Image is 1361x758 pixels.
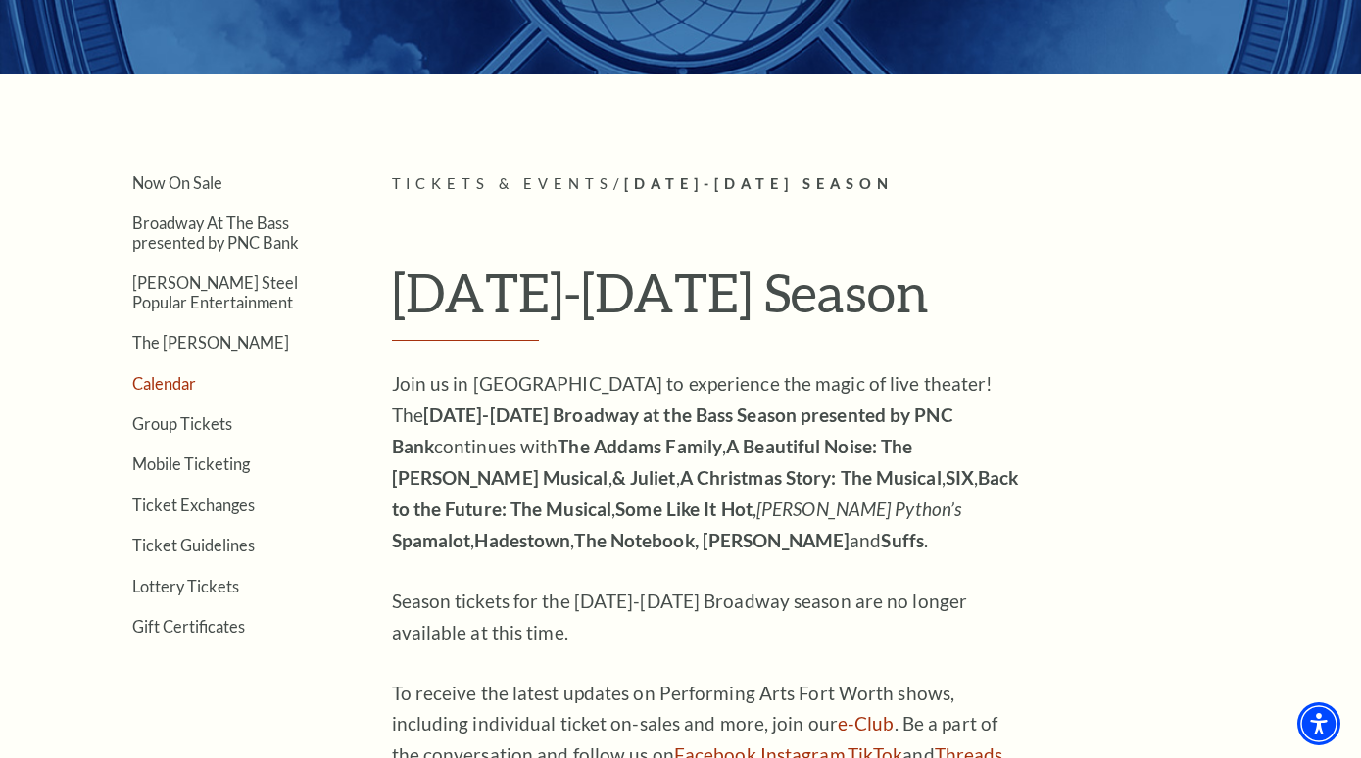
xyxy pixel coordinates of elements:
a: Calendar [132,374,196,393]
strong: The Addams Family [558,435,722,457]
a: Lottery Tickets [132,577,239,595]
strong: & Juliet [612,466,676,489]
div: Accessibility Menu [1297,702,1340,745]
span: Tickets & Events [392,175,614,192]
strong: Back to the Future: The Musical [392,466,1019,520]
strong: A Christmas Story: The Musical [680,466,942,489]
strong: Some Like It Hot [615,497,753,520]
a: Now On Sale [132,173,222,192]
a: [PERSON_NAME] Steel Popular Entertainment [132,273,298,310]
a: Ticket Guidelines [132,536,255,554]
p: / [392,172,1288,197]
p: Season tickets for the [DATE]-[DATE] Broadway season are no longer available at this time. [392,586,1029,648]
strong: The Notebook, [PERSON_NAME] [574,529,850,551]
em: [PERSON_NAME] Python’s [756,497,961,520]
strong: Spamalot [392,529,471,551]
p: Join us in [GEOGRAPHIC_DATA] to experience the magic of live theater! The continues with , , , , ... [392,368,1029,556]
a: Mobile Ticketing [132,454,250,473]
a: e-Club [838,712,895,734]
strong: SIX [946,466,974,489]
a: Ticket Exchanges [132,496,255,514]
strong: A Beautiful Noise: The [PERSON_NAME] Musical [392,435,913,489]
strong: Hadestown [474,529,570,551]
strong: [DATE]-[DATE] Broadway at the Bass Season presented by PNC Bank [392,403,953,457]
a: The [PERSON_NAME] [132,333,289,352]
a: Group Tickets [132,414,232,433]
a: Gift Certificates [132,617,245,636]
strong: Suffs [881,529,924,551]
h1: [DATE]-[DATE] Season [392,261,1288,341]
a: Broadway At The Bass presented by PNC Bank [132,213,299,251]
span: [DATE]-[DATE] Season [624,175,894,192]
